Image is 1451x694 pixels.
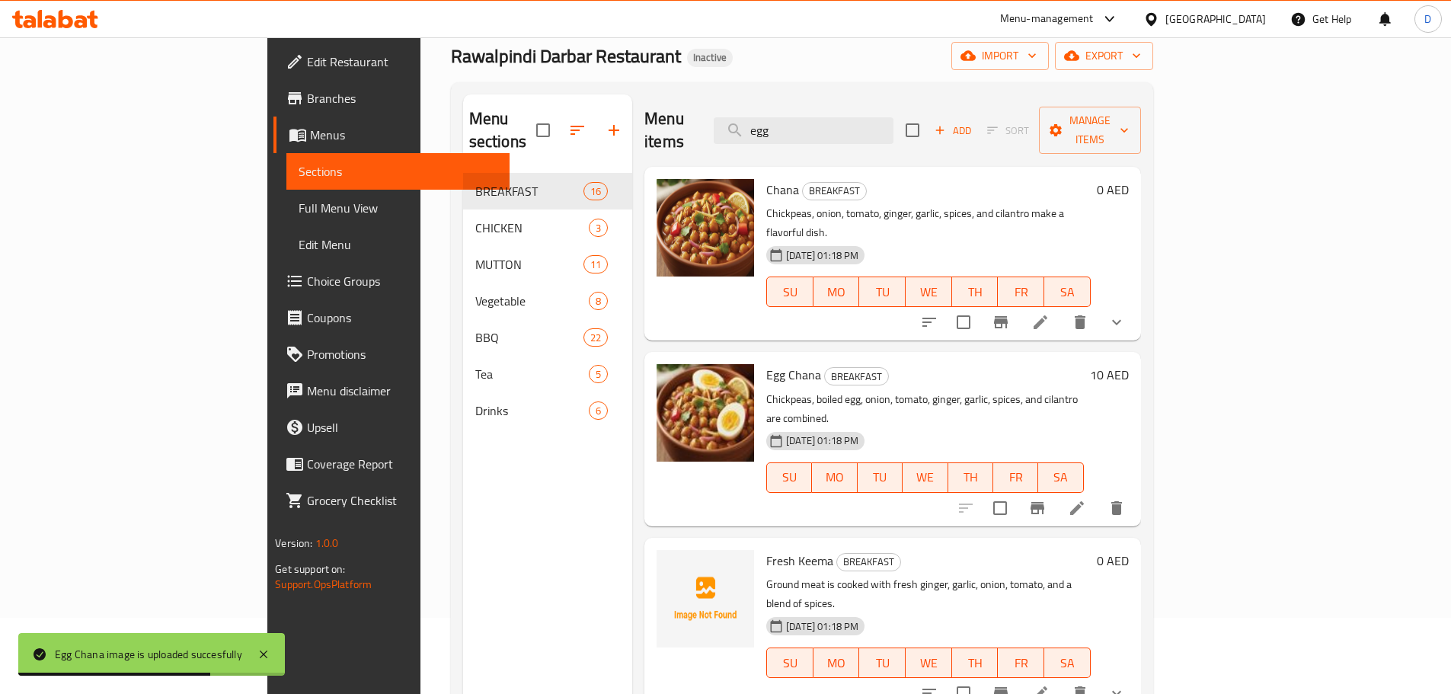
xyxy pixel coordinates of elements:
span: Full Menu View [299,199,497,217]
button: MO [813,648,860,678]
span: MO [820,652,854,674]
span: Grocery Checklist [307,491,497,510]
span: Add item [928,119,977,142]
div: Drinks6 [463,392,632,429]
span: 11 [584,257,607,272]
span: FR [1004,281,1038,303]
a: Promotions [273,336,510,373]
div: Vegetable8 [463,283,632,319]
a: Branches [273,80,510,117]
button: WE [903,462,948,493]
button: SU [766,648,813,678]
span: Inactive [687,51,733,64]
a: Coverage Report [273,446,510,482]
span: Select section first [977,119,1039,142]
button: show more [1098,304,1135,341]
a: Coupons [273,299,510,336]
span: Branches [307,89,497,107]
button: WE [906,277,952,307]
span: Drinks [475,401,589,420]
span: BBQ [475,328,583,347]
a: Edit menu item [1031,313,1050,331]
span: Promotions [307,345,497,363]
button: FR [998,648,1044,678]
div: BREAKFAST16 [463,173,632,209]
span: BREAKFAST [825,368,888,385]
p: Chickpeas, boiled egg, onion, tomato, ginger, garlic, spices, and cilantro are combined. [766,390,1083,428]
div: items [589,292,608,310]
span: Add [932,122,973,139]
span: 22 [584,331,607,345]
span: [DATE] 01:18 PM [780,619,865,634]
span: Rawalpindi Darbar Restaurant [451,39,681,73]
div: BREAKFAST [802,182,867,200]
span: 3 [590,221,607,235]
span: SA [1050,281,1085,303]
span: TU [865,652,900,674]
h6: 0 AED [1097,550,1129,571]
span: Upsell [307,418,497,437]
span: MO [820,281,854,303]
a: Full Menu View [286,190,510,226]
span: TH [958,281,992,303]
span: 1.0.0 [315,533,339,553]
img: Fresh Keema [657,550,754,648]
a: Edit Menu [286,226,510,263]
button: SA [1044,277,1091,307]
button: Branch-specific-item [1019,490,1056,526]
h6: 10 AED [1090,364,1129,385]
span: CHICKEN [475,219,589,237]
span: TH [954,466,987,488]
span: TH [958,652,992,674]
div: Menu-management [1000,10,1094,28]
img: Egg Chana [657,364,754,462]
span: Tea [475,365,589,383]
span: Edit Menu [299,235,497,254]
span: import [964,46,1037,66]
span: Coupons [307,309,497,327]
span: SU [773,281,807,303]
a: Sections [286,153,510,190]
h6: 0 AED [1097,179,1129,200]
span: Egg Chana [766,363,821,386]
button: SU [766,462,812,493]
button: TH [948,462,993,493]
img: Chana [657,179,754,277]
a: Upsell [273,409,510,446]
a: Choice Groups [273,263,510,299]
span: SA [1050,652,1085,674]
span: Vegetable [475,292,589,310]
span: WE [912,281,946,303]
span: FR [999,466,1032,488]
a: Edit menu item [1068,499,1086,517]
a: Grocery Checklist [273,482,510,519]
div: MUTTON11 [463,246,632,283]
p: Ground meat is cooked with fresh ginger, garlic, onion, tomato, and a blend of spices. [766,575,1090,613]
span: TU [864,466,896,488]
button: Add [928,119,977,142]
button: TU [858,462,903,493]
span: SA [1044,466,1077,488]
span: Manage items [1051,111,1129,149]
button: SU [766,277,813,307]
span: WE [912,652,946,674]
div: Egg Chana image is uploaded succesfully [55,646,242,663]
span: Version: [275,533,312,553]
button: FR [998,277,1044,307]
div: [GEOGRAPHIC_DATA] [1165,11,1266,27]
span: [DATE] 01:18 PM [780,248,865,263]
button: TH [952,277,999,307]
div: items [589,401,608,420]
button: Branch-specific-item [983,304,1019,341]
div: CHICKEN3 [463,209,632,246]
span: Sections [299,162,497,181]
span: 6 [590,404,607,418]
a: Menus [273,117,510,153]
span: Menus [310,126,497,144]
div: items [583,328,608,347]
button: delete [1062,304,1098,341]
button: import [951,42,1049,70]
button: SA [1038,462,1083,493]
button: TU [859,648,906,678]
